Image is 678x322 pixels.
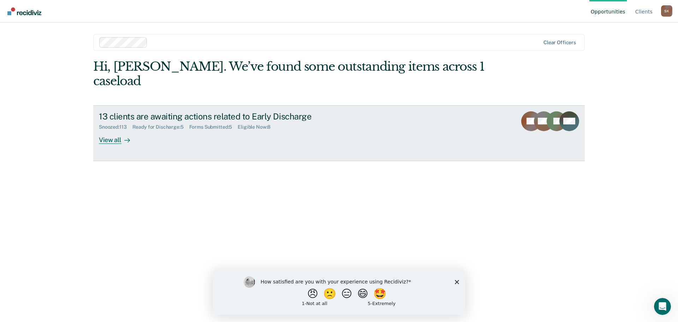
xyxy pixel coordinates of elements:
div: Forms Submitted : 5 [189,124,238,130]
iframe: Intercom live chat [654,298,671,315]
div: Snoozed : 113 [99,124,132,130]
div: 13 clients are awaiting actions related to Early Discharge [99,111,347,122]
div: View all [99,130,138,144]
iframe: Survey by Kim from Recidiviz [213,269,465,315]
div: Ready for Discharge : 5 [132,124,189,130]
div: Hi, [PERSON_NAME]. We’ve found some outstanding items across 1 caseload [93,59,487,88]
div: Eligible Now : 8 [238,124,276,130]
img: Recidiviz [7,7,41,15]
div: S K [661,5,672,17]
a: 13 clients are awaiting actions related to Early DischargeSnoozed:113Ready for Discharge:5Forms S... [93,105,585,161]
button: Profile dropdown button [661,5,672,17]
div: Clear officers [543,40,576,46]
